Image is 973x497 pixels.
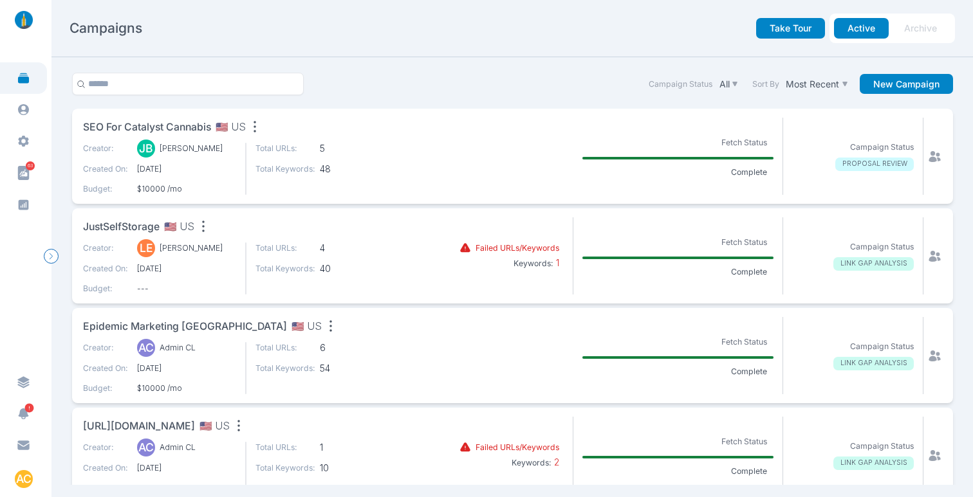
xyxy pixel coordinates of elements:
div: AC [137,339,155,357]
p: Budget: [83,383,128,394]
button: Archive [891,18,950,39]
p: PROPOSAL REVIEW [835,158,914,171]
p: Created On: [83,163,128,175]
b: Keywords: [512,458,551,467]
p: Complete [724,266,774,278]
p: Complete [724,167,774,178]
p: Fetch Status [714,334,774,350]
p: Created On: [83,363,128,374]
label: Sort By [752,78,779,90]
span: 63 [26,161,35,170]
p: Campaign Status [850,341,914,352]
p: Budget: [83,482,128,494]
span: JustSelfStorage [83,219,160,235]
p: Total Keywords: [255,163,315,175]
span: [DATE] [137,163,236,175]
p: Fetch Status [714,134,774,150]
span: Epidemic Marketing [GEOGRAPHIC_DATA] [83,319,287,335]
img: linklaunch_small.2ae18699.png [10,11,37,29]
div: LE [137,239,155,257]
span: $10000 /mo [137,183,236,195]
span: 5 [320,143,380,154]
p: Created On: [83,462,128,474]
span: [URL][DOMAIN_NAME] [83,419,195,435]
p: Total URLs: [255,342,315,354]
p: Failed URLs/Keywords [476,242,559,254]
span: 40 [320,263,380,275]
span: SEO for Catalyst Cannabis [83,120,211,136]
span: 🇺🇸 US [216,120,246,136]
p: Failed URLs/Keywords [476,442,559,453]
span: 🇺🇸 US [164,219,194,235]
p: Most Recent [786,78,839,90]
button: Active [834,18,889,39]
p: Creator: [83,442,128,453]
p: Total Keywords: [255,462,315,474]
p: Complete [724,366,774,377]
p: Total URLs: [255,442,315,453]
p: Created On: [83,263,128,275]
div: JB [137,140,155,158]
p: [PERSON_NAME] [160,242,223,254]
span: 10 [320,462,380,474]
p: LINK GAP ANALYSIS [833,456,914,470]
p: Admin CL [160,342,196,354]
button: Take Tour [756,18,825,39]
p: LINK GAP ANALYSIS [833,257,914,271]
p: [PERSON_NAME] [160,143,223,154]
span: 🇺🇸 US [199,419,230,435]
b: Keywords: [514,258,553,268]
p: Fetch Status [714,234,774,250]
p: Total Keywords: [255,363,315,374]
span: 6 [320,342,380,354]
span: 54 [320,363,380,374]
p: Admin CL [160,442,196,453]
span: $10000 /mo [137,383,236,394]
span: 1 [553,257,559,268]
p: Budget: [83,283,128,294]
p: Fetch Status [714,433,774,449]
label: Campaign Status [649,78,712,90]
span: [DATE] [137,462,236,474]
span: [DATE] [137,263,236,275]
p: LINK GAP ANALYSIS [833,357,914,370]
p: Creator: [83,143,128,154]
p: Total URLs: [255,143,315,154]
p: Total Keywords: [255,263,315,275]
span: [DATE] [137,363,236,374]
span: 4 [320,242,380,254]
p: Creator: [83,342,128,354]
p: Total URLs: [255,242,315,254]
p: Campaign Status [850,141,914,153]
p: Complete [724,465,774,477]
span: 1 [320,442,380,453]
button: All [717,76,741,92]
p: Creator: [83,242,128,254]
span: 2 [551,456,559,467]
span: 🇺🇸 US [292,319,322,335]
div: AC [137,438,155,456]
p: Budget: [83,183,128,195]
span: --- [137,482,236,494]
button: New Campaign [860,74,953,95]
p: Campaign Status [850,241,914,253]
span: --- [137,283,236,294]
h2: Campaigns [69,19,142,37]
span: 48 [320,163,380,175]
button: Most Recent [784,76,851,92]
p: All [719,78,730,90]
p: Campaign Status [850,440,914,452]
